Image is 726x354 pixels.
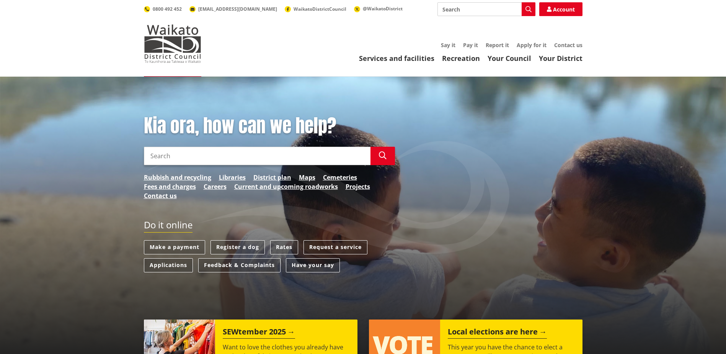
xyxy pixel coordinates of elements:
[437,2,535,16] input: Search input
[299,173,315,182] a: Maps
[286,258,340,272] a: Have your say
[448,327,547,339] h2: Local elections are here
[234,182,338,191] a: Current and upcoming roadworks
[442,54,480,63] a: Recreation
[219,173,246,182] a: Libraries
[303,240,367,254] a: Request a service
[354,5,403,12] a: @WaikatoDistrict
[144,147,370,165] input: Search input
[144,25,201,63] img: Waikato District Council - Te Kaunihera aa Takiwaa o Waikato
[144,240,205,254] a: Make a payment
[144,220,193,233] h2: Do it online
[204,182,227,191] a: Careers
[488,54,531,63] a: Your Council
[198,6,277,12] span: [EMAIL_ADDRESS][DOMAIN_NAME]
[198,258,281,272] a: Feedback & Complaints
[144,191,177,200] a: Contact us
[144,6,182,12] a: 0800 492 452
[539,2,582,16] a: Account
[554,41,582,49] a: Contact us
[285,6,346,12] a: WaikatoDistrictCouncil
[189,6,277,12] a: [EMAIL_ADDRESS][DOMAIN_NAME]
[363,5,403,12] span: @WaikatoDistrict
[144,173,211,182] a: Rubbish and recycling
[223,327,295,339] h2: SEWtember 2025
[144,258,193,272] a: Applications
[486,41,509,49] a: Report it
[144,182,196,191] a: Fees and charges
[153,6,182,12] span: 0800 492 452
[144,115,395,137] h1: Kia ora, how can we help?
[346,182,370,191] a: Projects
[323,173,357,182] a: Cemeteries
[463,41,478,49] a: Pay it
[253,173,291,182] a: District plan
[517,41,547,49] a: Apply for it
[210,240,265,254] a: Register a dog
[441,41,455,49] a: Say it
[539,54,582,63] a: Your District
[270,240,298,254] a: Rates
[359,54,434,63] a: Services and facilities
[294,6,346,12] span: WaikatoDistrictCouncil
